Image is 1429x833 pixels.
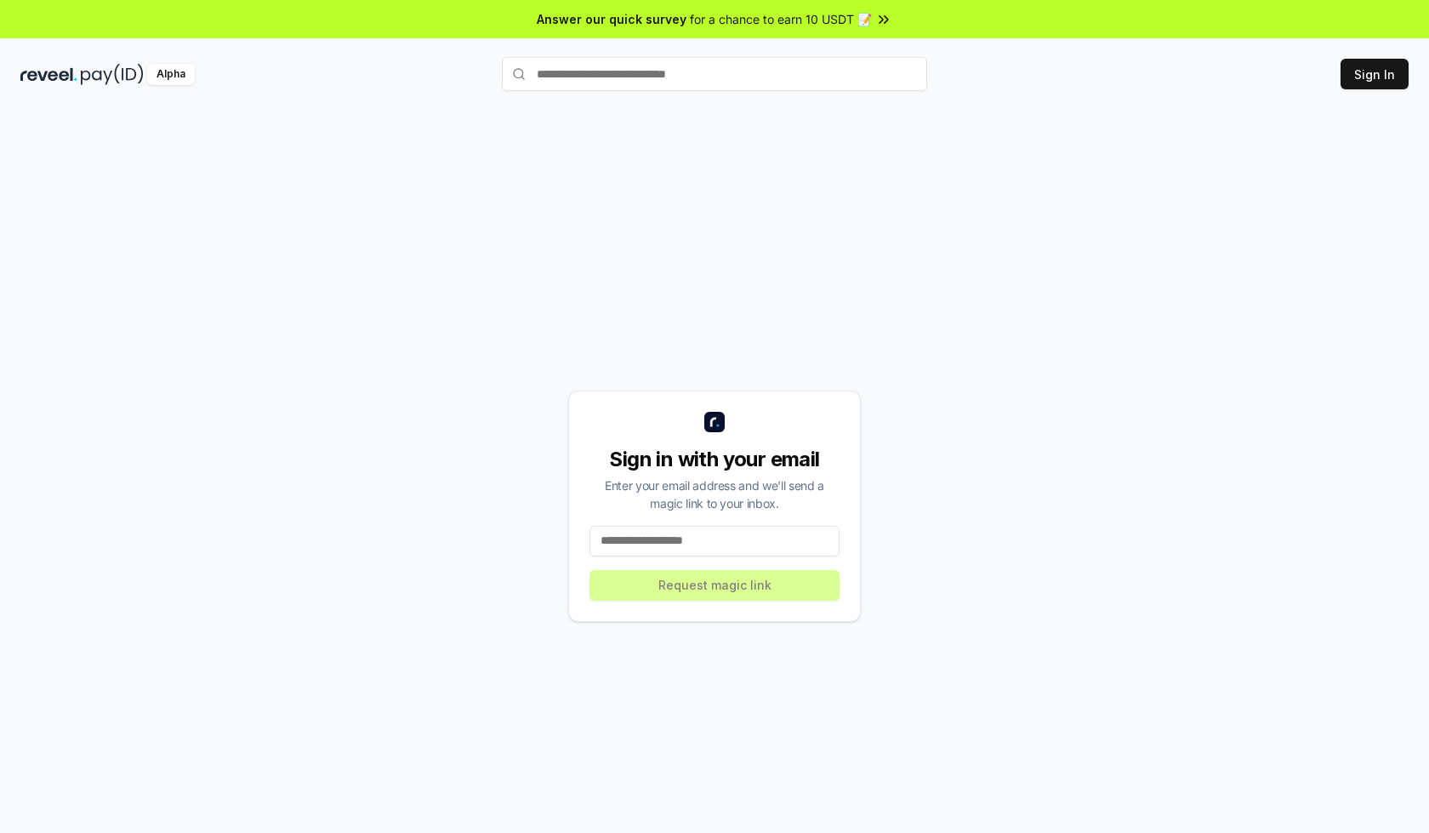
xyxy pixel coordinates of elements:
[589,476,840,512] div: Enter your email address and we’ll send a magic link to your inbox.
[1341,59,1409,89] button: Sign In
[81,64,144,85] img: pay_id
[20,64,77,85] img: reveel_dark
[589,446,840,473] div: Sign in with your email
[690,10,872,28] span: for a chance to earn 10 USDT 📝
[147,64,195,85] div: Alpha
[704,412,725,432] img: logo_small
[537,10,686,28] span: Answer our quick survey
